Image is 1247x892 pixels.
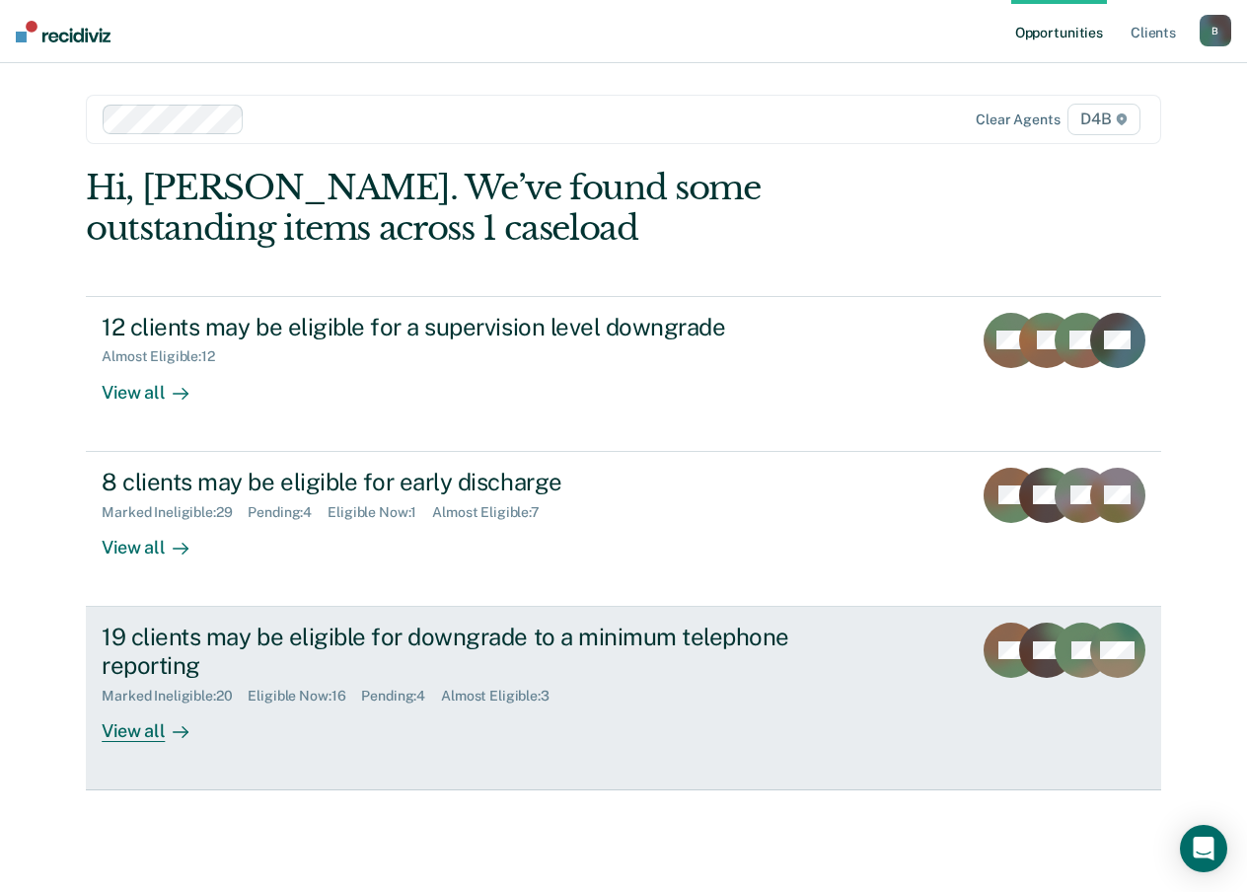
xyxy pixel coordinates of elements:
div: 8 clients may be eligible for early discharge [102,468,794,496]
div: 19 clients may be eligible for downgrade to a minimum telephone reporting [102,623,794,680]
a: 19 clients may be eligible for downgrade to a minimum telephone reportingMarked Ineligible:20Elig... [86,607,1161,790]
div: Hi, [PERSON_NAME]. We’ve found some outstanding items across 1 caseload [86,168,946,249]
div: Almost Eligible : 12 [102,348,231,365]
div: View all [102,704,212,742]
div: Almost Eligible : 3 [441,688,565,705]
img: Recidiviz [16,21,110,42]
div: Pending : 4 [361,688,441,705]
div: View all [102,520,212,558]
div: Eligible Now : 16 [248,688,361,705]
div: 12 clients may be eligible for a supervision level downgrade [102,313,794,341]
div: Open Intercom Messenger [1180,825,1227,872]
span: D4B [1067,104,1139,135]
a: 12 clients may be eligible for a supervision level downgradeAlmost Eligible:12View all [86,296,1161,452]
div: Marked Ineligible : 29 [102,504,248,521]
div: Eligible Now : 1 [328,504,432,521]
div: Marked Ineligible : 20 [102,688,248,705]
button: B [1200,15,1231,46]
div: Pending : 4 [248,504,328,521]
div: Almost Eligible : 7 [432,504,555,521]
div: View all [102,365,212,404]
div: Clear agents [976,111,1060,128]
a: 8 clients may be eligible for early dischargeMarked Ineligible:29Pending:4Eligible Now:1Almost El... [86,452,1161,607]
